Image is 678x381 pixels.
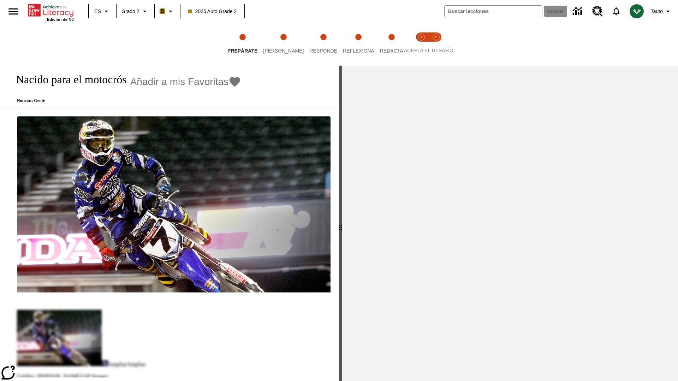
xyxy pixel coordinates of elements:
div: Portada [28,2,74,22]
a: Centro de información [569,2,588,21]
h1: Nacido para el motocrós [8,73,127,86]
button: Perfil/Configuración [648,5,675,18]
span: 2025 Auto Grade 2 [188,8,237,15]
button: Acepta el desafío lee step 1 of 2 [411,24,432,63]
img: avatar image [630,4,644,18]
input: Buscar campo [445,6,542,17]
span: ES [94,8,101,15]
button: Escoja un nuevo avatar [625,2,648,20]
a: Centro de recursos, Se abrirá en una pestaña nueva. [588,2,607,21]
button: Abrir el menú lateral [3,1,24,22]
button: Responde step 3 of 5 [304,24,343,63]
button: Acepta el desafío contesta step 2 of 2 [426,24,446,63]
button: Lee step 2 of 5 [257,24,309,63]
button: Grado: Grado 2, Elige un grado [119,5,152,18]
a: Notificaciones [607,2,625,20]
p: Noticias: Gente [8,98,241,103]
div: activity [342,66,678,381]
text: 2 [435,35,437,39]
button: Prepárate step 1 of 5 [222,24,263,63]
button: Boost El color de la clase es anaranjado claro. Cambiar el color de la clase. [157,5,178,18]
span: ACEPTA EL DESAFÍO [404,48,453,53]
span: Responde [309,48,337,54]
span: Reflexiona [343,48,374,54]
span: Grado 2 [121,8,139,15]
button: Redacta step 5 of 5 [374,24,409,63]
text: 1 [420,35,422,39]
img: El corredor de motocrós James Stewart vuela por los aires en su motocicleta de montaña [17,116,331,293]
span: Edición de NJ [47,17,74,22]
span: B [161,7,164,16]
button: Reflexiona step 4 of 5 [337,24,380,63]
span: Prepárate [227,48,257,54]
span: Tauto [651,8,663,15]
span: Añadir a mis Favoritas [130,76,229,87]
div: Pulsa la tecla de intro o la barra espaciadora y luego presiona las flechas de derecha e izquierd... [339,66,342,381]
span: [PERSON_NAME] [263,48,304,54]
button: Añadir a mis Favoritas - Nacido para el motocrós [130,75,242,88]
button: Lenguaje: ES, Selecciona un idioma [91,5,114,18]
span: Redacta [380,48,403,54]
